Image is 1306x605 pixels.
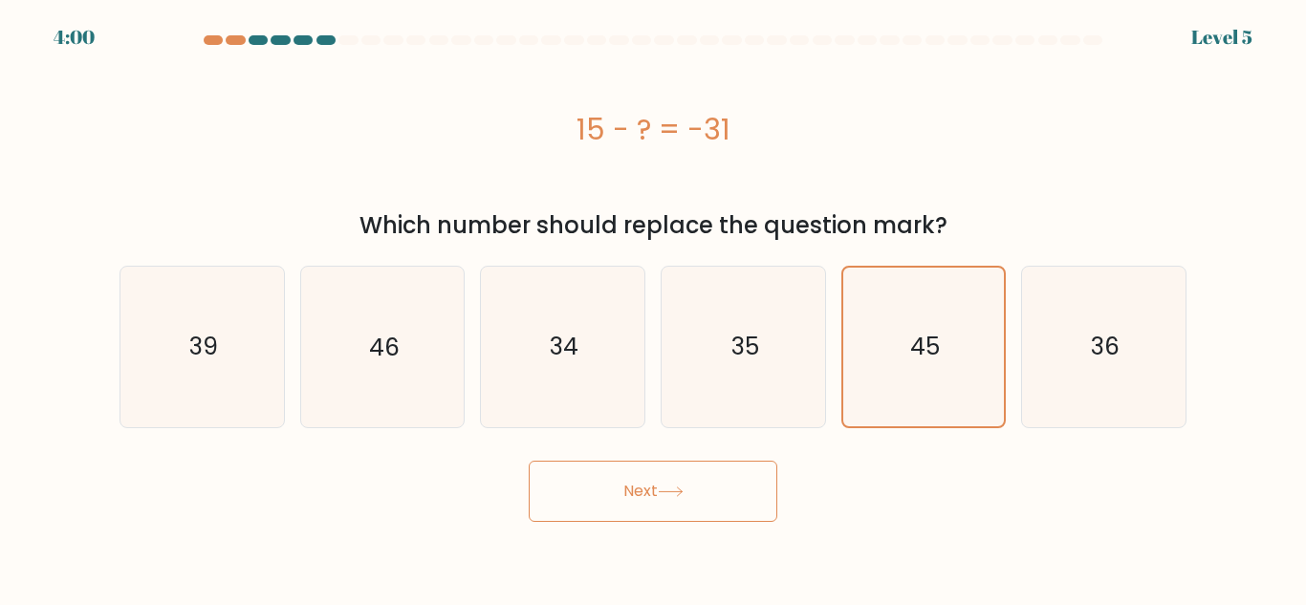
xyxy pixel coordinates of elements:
[1091,330,1120,363] text: 36
[730,330,758,363] text: 35
[369,330,400,363] text: 46
[550,330,578,363] text: 34
[54,23,95,52] div: 4:00
[131,208,1175,243] div: Which number should replace the question mark?
[910,330,940,363] text: 45
[120,108,1186,151] div: 15 - ? = -31
[529,461,777,522] button: Next
[189,330,218,363] text: 39
[1191,23,1252,52] div: Level 5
